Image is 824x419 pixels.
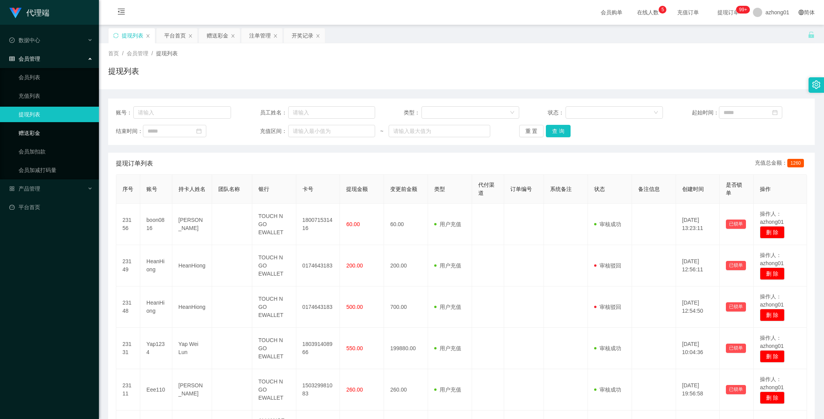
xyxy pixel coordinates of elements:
[172,204,212,245] td: [PERSON_NAME]
[188,34,193,38] i: 图标: close
[19,70,93,85] a: 会员列表
[19,88,93,104] a: 充值列表
[375,127,389,135] span: ~
[108,0,134,25] i: 图标: menu-fold
[9,56,40,62] span: 会员管理
[676,369,720,410] td: [DATE] 19:56:58
[252,286,296,328] td: TOUCH N GO EWALLET
[726,220,746,229] button: 已锁单
[346,186,368,192] span: 提现金额
[9,37,40,43] span: 数据中心
[760,267,785,280] button: 删 除
[9,37,15,43] i: 图标: check-circle-o
[808,31,815,38] i: 图标: unlock
[346,387,363,393] span: 260.00
[122,50,124,56] span: /
[260,127,288,135] span: 充值区间：
[726,182,742,196] span: 是否锁单
[726,261,746,270] button: 已锁单
[434,345,461,351] span: 用户充值
[19,162,93,178] a: 会员加减打码量
[346,345,363,351] span: 550.00
[384,204,428,245] td: 60.00
[127,50,148,56] span: 会员管理
[546,125,571,137] button: 查 询
[594,221,621,227] span: 审核成功
[548,109,566,117] span: 状态：
[692,109,719,117] span: 起始时间：
[434,262,461,269] span: 用户充值
[736,6,750,14] sup: 1193
[296,369,340,410] td: 150329981083
[140,369,172,410] td: Eee110
[316,34,320,38] i: 图标: close
[519,125,544,137] button: 重 置
[296,204,340,245] td: 180071531416
[760,350,785,363] button: 删 除
[434,387,461,393] span: 用户充值
[196,128,202,134] i: 图标: calendar
[812,80,821,89] i: 图标: setting
[510,110,515,116] i: 图标: down
[122,28,143,43] div: 提现列表
[231,34,235,38] i: 图标: close
[760,309,785,321] button: 删 除
[258,186,269,192] span: 银行
[594,186,605,192] span: 状态
[116,159,153,168] span: 提现订单列表
[772,110,778,115] i: 图标: calendar
[207,28,228,43] div: 赠送彩金
[384,286,428,328] td: 700.00
[9,8,22,19] img: logo.9652507e.png
[116,369,140,410] td: 23111
[178,186,206,192] span: 持卡人姓名
[218,186,240,192] span: 团队名称
[726,302,746,312] button: 已锁单
[19,107,93,122] a: 提现列表
[510,186,532,192] span: 订单编号
[164,28,186,43] div: 平台首页
[296,328,340,369] td: 180391408966
[676,204,720,245] td: [DATE] 13:23:11
[273,34,278,38] i: 图标: close
[292,28,313,43] div: 开奖记录
[133,106,231,119] input: 请输入
[384,328,428,369] td: 199880.00
[760,211,784,225] span: 操作人：azhong01
[140,286,172,328] td: HeanHiong
[172,369,212,410] td: [PERSON_NAME]
[156,50,178,56] span: 提现列表
[296,245,340,286] td: 0174643183
[478,182,494,196] span: 代付渠道
[594,387,621,393] span: 审核成功
[296,286,340,328] td: 0174643183
[799,10,804,15] i: 图标: global
[760,293,784,308] span: 操作人：azhong01
[252,245,296,286] td: TOUCH N GO EWALLET
[594,304,621,310] span: 审核驳回
[390,186,417,192] span: 变更前金额
[288,125,375,137] input: 请输入最小值为
[172,245,212,286] td: HeanHiong
[113,33,119,38] i: 图标: sync
[140,245,172,286] td: HeanHiong
[9,186,40,192] span: 产品管理
[659,6,666,14] sup: 5
[550,186,572,192] span: 系统备注
[252,204,296,245] td: TOUCH N GO EWALLET
[760,226,785,238] button: 删 除
[389,125,490,137] input: 请输入最大值为
[9,9,49,15] a: 代理端
[404,109,421,117] span: 类型：
[434,221,461,227] span: 用户充值
[346,304,363,310] span: 500.00
[676,286,720,328] td: [DATE] 12:54:50
[594,262,621,269] span: 审核驳回
[384,369,428,410] td: 260.00
[116,245,140,286] td: 23149
[249,28,271,43] div: 注单管理
[654,110,658,116] i: 图标: down
[108,65,139,77] h1: 提现列表
[726,344,746,353] button: 已锁单
[760,335,784,349] span: 操作人：azhong01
